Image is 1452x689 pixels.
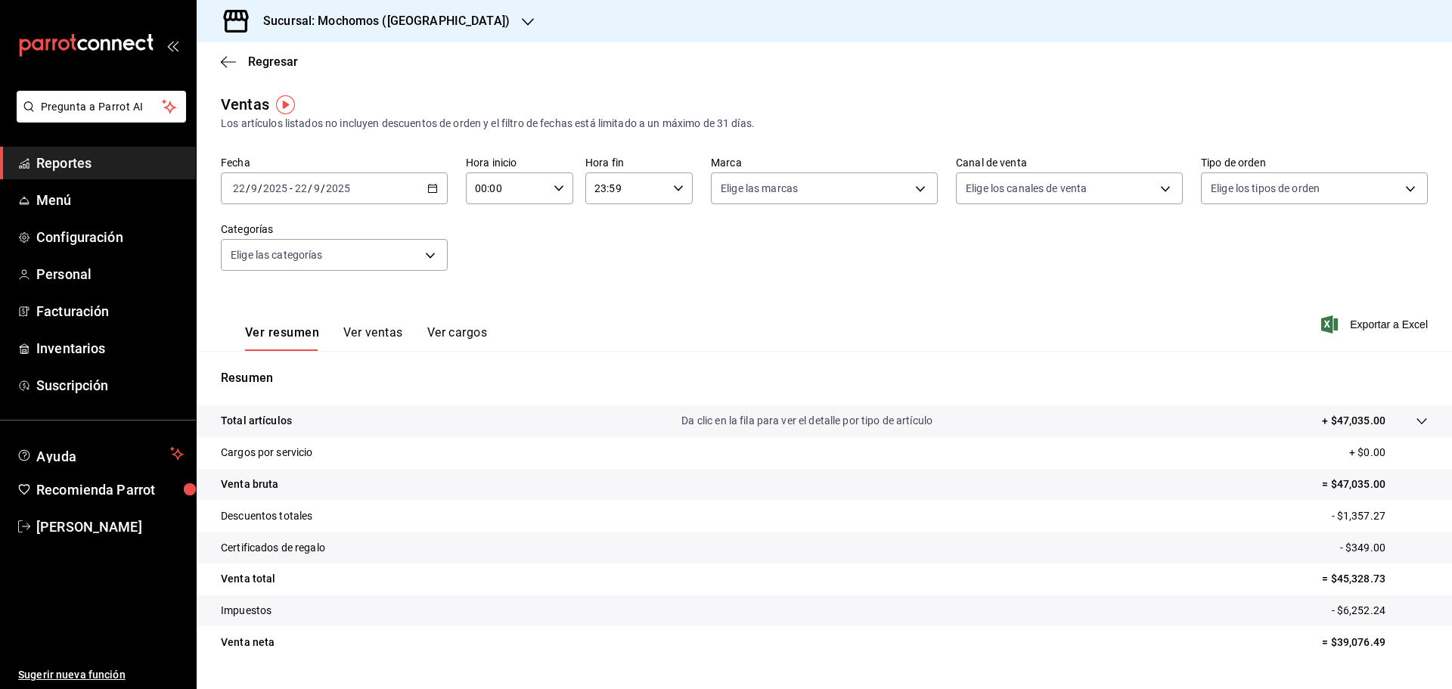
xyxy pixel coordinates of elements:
[36,153,184,173] span: Reportes
[231,247,323,262] span: Elige las categorías
[1201,157,1428,168] label: Tipo de orden
[427,325,488,351] button: Ver cargos
[325,182,351,194] input: ----
[246,182,250,194] span: /
[321,182,325,194] span: /
[36,338,184,358] span: Inventarios
[1322,413,1385,429] p: + $47,035.00
[221,93,269,116] div: Ventas
[1324,315,1428,334] button: Exportar a Excel
[36,445,164,463] span: Ayuda
[221,540,325,556] p: Certificados de regalo
[1340,540,1428,556] p: - $349.00
[36,480,184,500] span: Recomienda Parrot
[966,181,1087,196] span: Elige los canales de venta
[681,413,932,429] p: Da clic en la fila para ver el detalle por tipo de artículo
[221,116,1428,132] div: Los artículos listados no incluyen descuentos de orden y el filtro de fechas está limitado a un m...
[232,182,246,194] input: --
[11,110,186,126] a: Pregunta a Parrot AI
[308,182,312,194] span: /
[466,157,573,168] label: Hora inicio
[221,54,298,69] button: Regresar
[221,571,275,587] p: Venta total
[221,508,312,524] p: Descuentos totales
[41,99,163,115] span: Pregunta a Parrot AI
[221,157,448,168] label: Fecha
[36,264,184,284] span: Personal
[262,182,288,194] input: ----
[250,182,258,194] input: --
[343,325,403,351] button: Ver ventas
[248,54,298,69] span: Regresar
[290,182,293,194] span: -
[166,39,178,51] button: open_drawer_menu
[221,476,278,492] p: Venta bruta
[294,182,308,194] input: --
[1322,635,1428,650] p: = $39,076.49
[18,667,184,683] span: Sugerir nueva función
[1332,508,1428,524] p: - $1,357.27
[36,301,184,321] span: Facturación
[221,369,1428,387] p: Resumen
[245,325,319,351] button: Ver resumen
[258,182,262,194] span: /
[36,375,184,396] span: Suscripción
[221,445,313,461] p: Cargos por servicio
[17,91,186,123] button: Pregunta a Parrot AI
[245,325,487,351] div: navigation tabs
[276,95,295,114] img: Tooltip marker
[36,227,184,247] span: Configuración
[221,224,448,234] label: Categorías
[251,12,510,30] h3: Sucursal: Mochomos ([GEOGRAPHIC_DATA])
[956,157,1183,168] label: Canal de venta
[1332,603,1428,619] p: - $6,252.24
[1211,181,1320,196] span: Elige los tipos de orden
[585,157,693,168] label: Hora fin
[221,413,292,429] p: Total artículos
[1349,445,1428,461] p: + $0.00
[721,181,798,196] span: Elige las marcas
[36,190,184,210] span: Menú
[221,635,275,650] p: Venta neta
[313,182,321,194] input: --
[36,517,184,537] span: [PERSON_NAME]
[711,157,938,168] label: Marca
[221,603,271,619] p: Impuestos
[1322,476,1428,492] p: = $47,035.00
[1322,571,1428,587] p: = $45,328.73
